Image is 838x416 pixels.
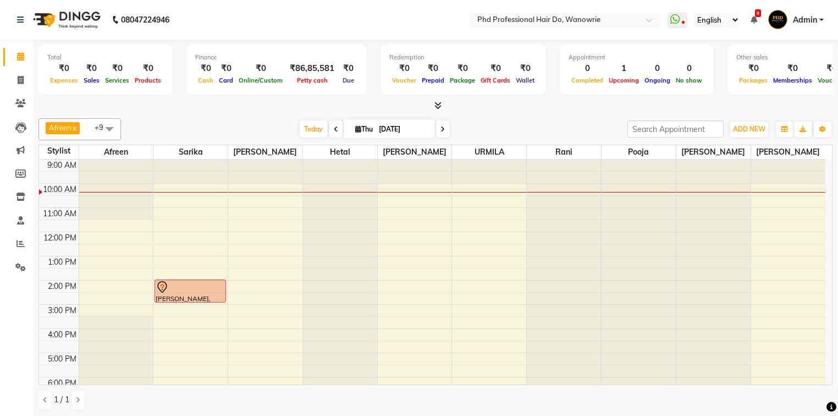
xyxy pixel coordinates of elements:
[602,145,676,159] span: pooja
[569,76,606,84] span: Completed
[389,62,419,75] div: ₹0
[46,377,79,389] div: 6:00 PM
[389,53,537,62] div: Redemption
[81,76,102,84] span: Sales
[606,62,642,75] div: 1
[730,122,768,137] button: ADD NEW
[478,62,513,75] div: ₹0
[28,4,103,35] img: logo
[447,76,478,84] span: Package
[41,232,79,244] div: 12:00 PM
[54,394,69,406] span: 1 / 1
[216,76,236,84] span: Card
[606,76,642,84] span: Upcoming
[733,125,765,133] span: ADD NEW
[45,160,79,171] div: 9:00 AM
[153,145,228,159] span: Sarika
[389,76,419,84] span: Voucher
[46,256,79,268] div: 1:00 PM
[751,15,757,25] a: 8
[294,76,330,84] span: Petty cash
[642,62,673,75] div: 0
[81,62,102,75] div: ₹0
[102,76,132,84] span: Services
[303,145,377,159] span: Hetal
[513,62,537,75] div: ₹0
[755,9,761,17] span: 8
[46,305,79,316] div: 3:00 PM
[41,208,79,220] div: 11:00 AM
[376,121,431,138] input: 2025-09-04
[676,145,751,159] span: [PERSON_NAME]
[751,145,825,159] span: [PERSON_NAME]
[452,145,526,159] span: URMILA
[527,145,601,159] span: rani
[642,76,673,84] span: Ongoing
[132,76,164,84] span: Products
[285,62,339,75] div: ₹86,85,581
[569,53,705,62] div: Appointment
[419,62,447,75] div: ₹0
[736,76,770,84] span: Packages
[46,329,79,341] div: 4:00 PM
[236,62,285,75] div: ₹0
[47,53,164,62] div: Total
[39,145,79,157] div: Stylist
[71,123,76,132] a: x
[792,372,827,405] iframe: chat widget
[419,76,447,84] span: Prepaid
[339,62,358,75] div: ₹0
[47,62,81,75] div: ₹0
[627,121,724,138] input: Search Appointment
[770,62,815,75] div: ₹0
[228,145,302,159] span: [PERSON_NAME]
[673,62,705,75] div: 0
[768,10,787,29] img: Admin
[513,76,537,84] span: Wallet
[216,62,236,75] div: ₹0
[340,76,357,84] span: Due
[770,76,815,84] span: Memberships
[102,62,132,75] div: ₹0
[195,62,216,75] div: ₹0
[236,76,285,84] span: Online/Custom
[300,121,327,138] span: Today
[49,123,71,132] span: Afreen
[79,145,153,159] span: Afreen
[352,125,376,133] span: Thu
[46,353,79,365] div: 5:00 PM
[47,76,81,84] span: Expenses
[41,184,79,195] div: 10:00 AM
[195,53,358,62] div: Finance
[478,76,513,84] span: Gift Cards
[46,281,79,292] div: 2:00 PM
[95,123,112,132] span: +9
[793,14,817,26] span: Admin
[447,62,478,75] div: ₹0
[155,280,225,302] div: [PERSON_NAME], TK01, 02:00 PM-03:00 PM, Hair - Hair Cut & Finish / Stylist
[378,145,452,159] span: [PERSON_NAME]
[569,62,606,75] div: 0
[195,76,216,84] span: Cash
[673,76,705,84] span: No show
[132,62,164,75] div: ₹0
[736,62,770,75] div: ₹0
[121,4,169,35] b: 08047224946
